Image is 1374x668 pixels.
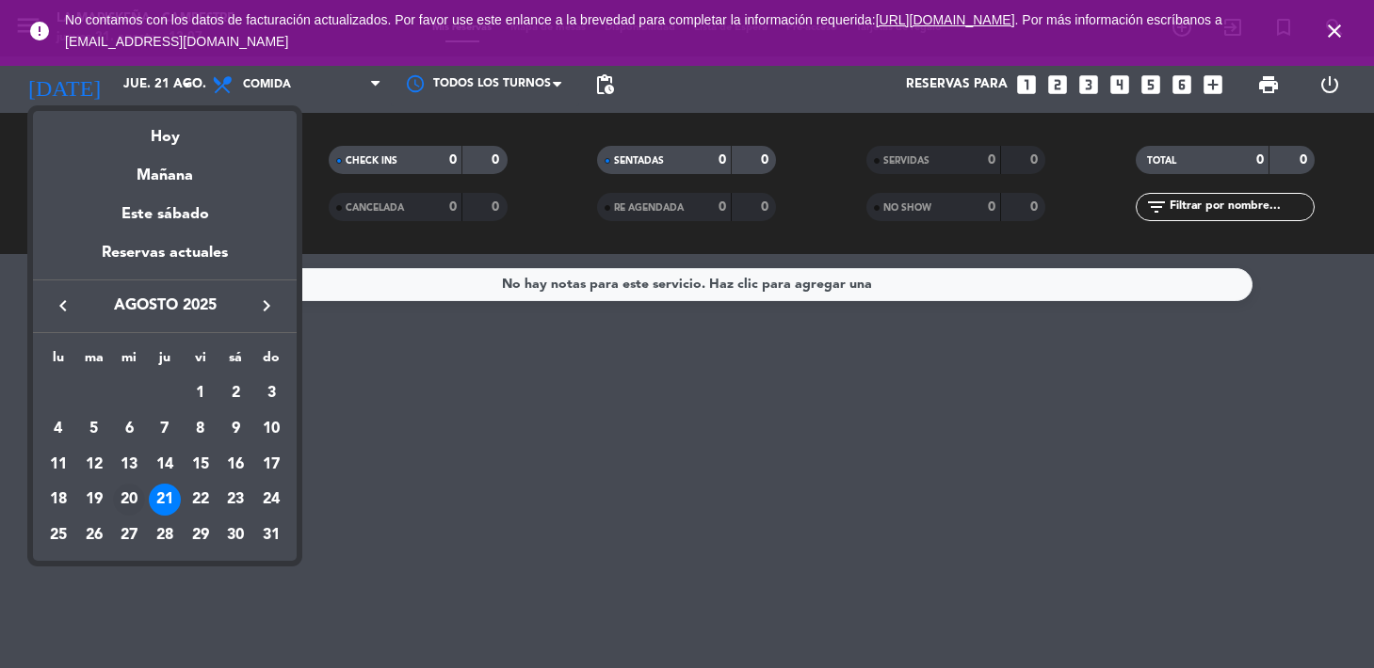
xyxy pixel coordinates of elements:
div: 19 [78,484,110,516]
td: AGO. [40,375,183,411]
div: 12 [78,449,110,481]
div: Hoy [33,111,297,150]
td: 15 de agosto de 2025 [183,447,218,483]
div: 29 [185,519,217,551]
td: 17 de agosto de 2025 [253,447,289,483]
div: Mañana [33,150,297,188]
i: keyboard_arrow_right [255,294,278,317]
div: 5 [78,413,110,445]
div: 15 [185,449,217,481]
td: 2 de agosto de 2025 [218,375,254,411]
div: 18 [42,484,74,516]
td: 14 de agosto de 2025 [147,447,183,483]
div: 11 [42,449,74,481]
div: 30 [219,519,251,551]
th: viernes [183,347,218,376]
div: 21 [149,484,181,516]
th: martes [76,347,112,376]
td: 9 de agosto de 2025 [218,411,254,447]
div: 2 [219,377,251,409]
td: 20 de agosto de 2025 [111,482,147,517]
th: domingo [253,347,289,376]
td: 6 de agosto de 2025 [111,411,147,447]
div: 4 [42,413,74,445]
div: 13 [113,449,145,481]
td: 21 de agosto de 2025 [147,482,183,517]
td: 30 de agosto de 2025 [218,517,254,553]
div: 26 [78,519,110,551]
td: 10 de agosto de 2025 [253,411,289,447]
td: 28 de agosto de 2025 [147,517,183,553]
div: 25 [42,519,74,551]
td: 13 de agosto de 2025 [111,447,147,483]
div: Reservas actuales [33,241,297,279]
div: 24 [255,484,287,516]
td: 1 de agosto de 2025 [183,375,218,411]
div: 6 [113,413,145,445]
td: 16 de agosto de 2025 [218,447,254,483]
th: lunes [40,347,76,376]
button: keyboard_arrow_right [250,294,283,318]
td: 31 de agosto de 2025 [253,517,289,553]
td: 27 de agosto de 2025 [111,517,147,553]
div: 17 [255,449,287,481]
div: 8 [185,413,217,445]
td: 12 de agosto de 2025 [76,447,112,483]
div: 16 [219,449,251,481]
td: 8 de agosto de 2025 [183,411,218,447]
td: 3 de agosto de 2025 [253,375,289,411]
td: 26 de agosto de 2025 [76,517,112,553]
div: 3 [255,377,287,409]
th: miércoles [111,347,147,376]
td: 5 de agosto de 2025 [76,411,112,447]
div: 7 [149,413,181,445]
th: sábado [218,347,254,376]
div: 31 [255,519,287,551]
td: 7 de agosto de 2025 [147,411,183,447]
td: 24 de agosto de 2025 [253,482,289,517]
td: 19 de agosto de 2025 [76,482,112,517]
div: 23 [219,484,251,516]
span: agosto 2025 [80,294,250,318]
div: 27 [113,519,145,551]
td: 18 de agosto de 2025 [40,482,76,517]
td: 11 de agosto de 2025 [40,447,76,483]
div: 28 [149,519,181,551]
div: 20 [113,484,145,516]
td: 22 de agosto de 2025 [183,482,218,517]
td: 25 de agosto de 2025 [40,517,76,553]
div: 1 [185,377,217,409]
div: 22 [185,484,217,516]
div: 10 [255,413,287,445]
div: Este sábado [33,188,297,241]
td: 29 de agosto de 2025 [183,517,218,553]
th: jueves [147,347,183,376]
td: 23 de agosto de 2025 [218,482,254,517]
td: 4 de agosto de 2025 [40,411,76,447]
div: 14 [149,449,181,481]
div: 9 [219,413,251,445]
i: keyboard_arrow_left [52,294,74,317]
button: keyboard_arrow_left [46,294,80,318]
